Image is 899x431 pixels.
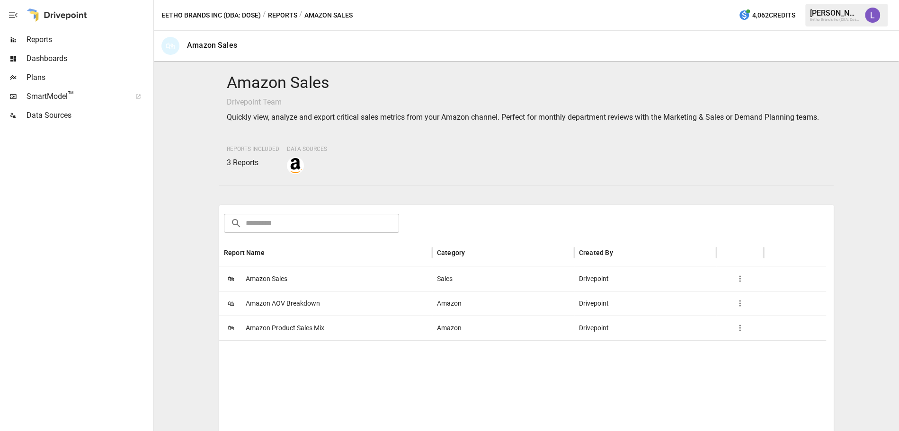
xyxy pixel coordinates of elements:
[268,9,297,21] button: Reports
[187,41,237,50] div: Amazon Sales
[161,9,261,21] button: Eetho Brands Inc (DBA: Dose)
[574,316,716,340] div: Drivepoint
[227,146,279,152] span: Reports Included
[299,9,303,21] div: /
[227,157,279,168] p: 3 Reports
[574,291,716,316] div: Drivepoint
[579,249,613,256] div: Created By
[246,316,324,340] span: Amazon Product Sales Mix
[27,53,151,64] span: Dashboards
[266,246,279,259] button: Sort
[27,91,125,102] span: SmartModel
[224,249,265,256] div: Report Name
[810,18,859,22] div: Eetho Brands Inc (DBA: Dose)
[161,37,179,55] div: 🛍
[246,267,287,291] span: Amazon Sales
[263,9,266,21] div: /
[432,316,574,340] div: Amazon
[224,272,238,286] span: 🛍
[227,97,826,108] p: Drivepoint Team
[614,246,627,259] button: Sort
[246,291,320,316] span: Amazon AOV Breakdown
[432,266,574,291] div: Sales
[27,72,151,83] span: Plans
[735,7,799,24] button: 4,062Credits
[27,110,151,121] span: Data Sources
[574,266,716,291] div: Drivepoint
[287,146,327,152] span: Data Sources
[859,2,886,28] button: Lindsay North
[810,9,859,18] div: [PERSON_NAME]
[437,249,465,256] div: Category
[224,321,238,335] span: 🛍
[752,9,795,21] span: 4,062 Credits
[224,296,238,310] span: 🛍
[227,112,826,123] p: Quickly view, analyze and export critical sales metrics from your Amazon channel. Perfect for mon...
[227,73,826,93] h4: Amazon Sales
[865,8,880,23] img: Lindsay North
[68,89,74,101] span: ™
[432,291,574,316] div: Amazon
[466,246,479,259] button: Sort
[27,34,151,45] span: Reports
[288,158,303,173] img: amazon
